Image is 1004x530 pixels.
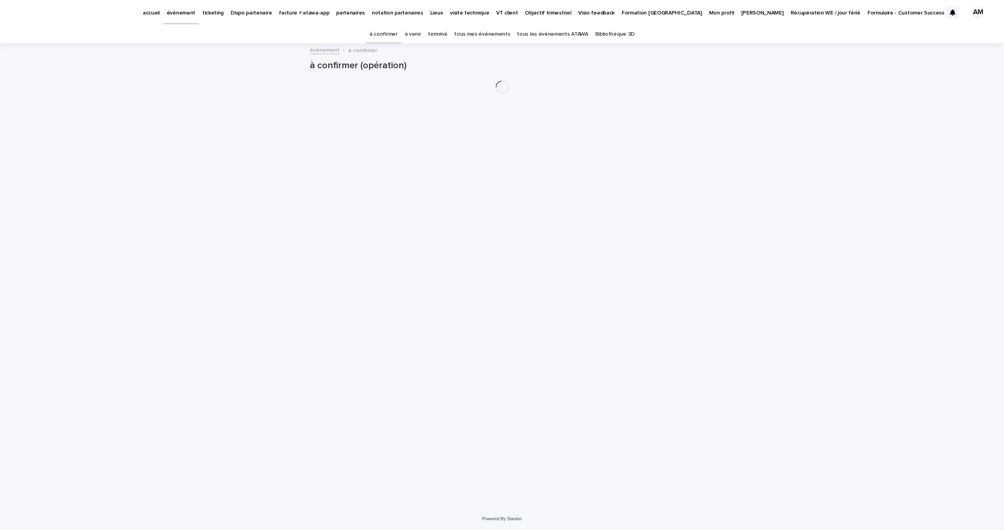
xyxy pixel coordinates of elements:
h1: à confirmer (opération) [310,60,694,71]
a: Powered By Stacker [482,516,522,521]
a: Bibliothèque 3D [595,25,635,44]
a: à venir [405,25,421,44]
a: événement [310,45,340,54]
a: tous les événements ATAWA [517,25,588,44]
div: AM [972,6,984,19]
a: terminé [428,25,447,44]
a: à confirmer [369,25,398,44]
a: tous mes événements [454,25,510,44]
p: à confirmer [348,45,377,54]
img: Ls34BcGeRexTGTNfXpUC [16,5,92,20]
